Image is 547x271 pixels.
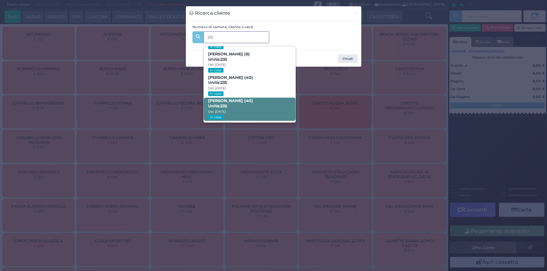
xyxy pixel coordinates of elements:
span: Unità: [208,80,227,85]
span: × [354,10,358,17]
b: [PERSON_NAME] (40) [208,75,253,85]
button: Chiudi [350,6,361,20]
span: Unità: [208,104,227,109]
strong: 235 [220,57,227,62]
span: Unità: [208,57,227,62]
strong: 235 [220,104,227,108]
small: In casa [208,115,224,120]
small: Dal: [DATE] [208,63,226,67]
button: Chiudi [338,54,358,63]
small: Dal: [DATE] [208,110,226,114]
b: [PERSON_NAME] (6) [208,52,250,62]
small: In casa [208,91,224,96]
label: Numero di camera, cliente o card [192,24,253,30]
small: Dal: [DATE] [208,86,226,90]
input: Es. 'Mario Rossi', '220' o '108123234234' [203,31,269,43]
small: In casa [208,68,224,73]
small: In casa [208,44,224,49]
b: [PERSON_NAME] (40) [208,98,253,108]
strong: 235 [220,80,227,85]
h3: Ricerca cliente [189,10,230,17]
